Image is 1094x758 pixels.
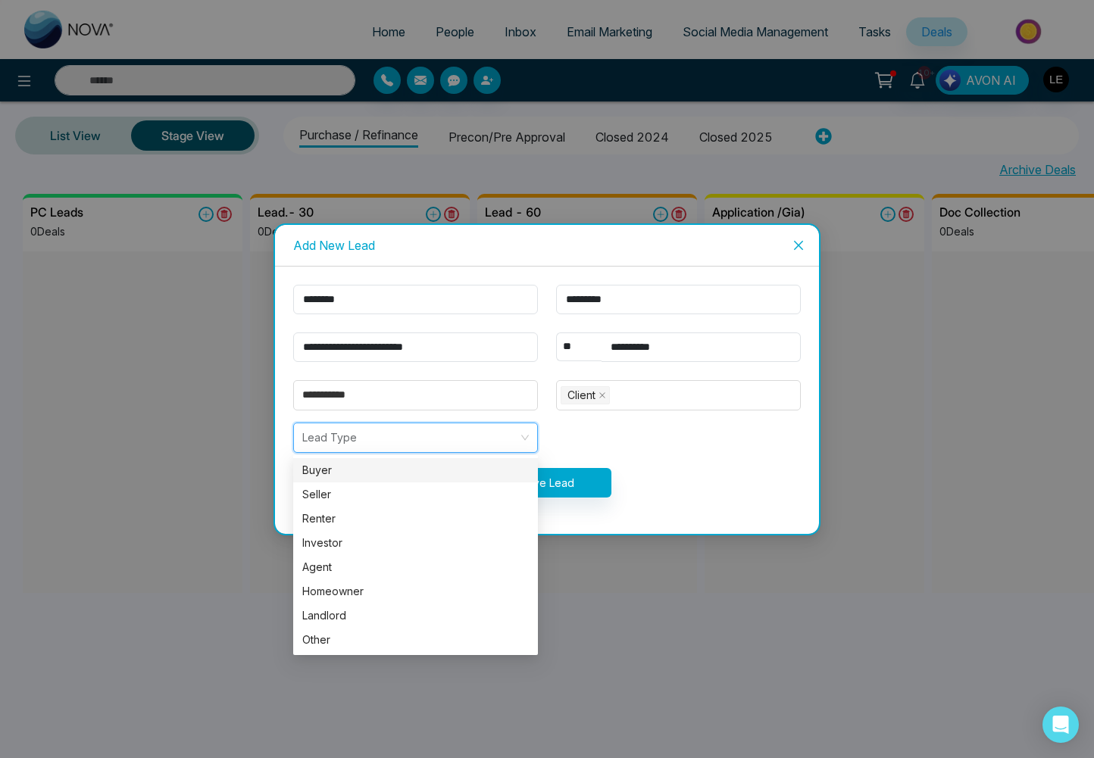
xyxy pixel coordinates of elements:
[302,583,529,600] div: Homeowner
[293,604,538,628] div: Landlord
[293,237,801,254] div: Add New Lead
[293,507,538,531] div: Renter
[302,486,529,503] div: Seller
[293,458,538,482] div: Buyer
[302,632,529,648] div: Other
[302,510,529,527] div: Renter
[293,628,538,652] div: Other
[483,468,611,498] button: Save Lead
[293,555,538,579] div: Agent
[302,607,529,624] div: Landlord
[302,535,529,551] div: Investor
[792,239,805,251] span: close
[302,462,529,479] div: Buyer
[1042,707,1079,743] div: Open Intercom Messenger
[778,225,819,266] button: Close
[293,531,538,555] div: Investor
[561,386,610,404] span: Client
[302,559,529,576] div: Agent
[599,391,606,399] span: close
[567,387,595,404] span: Client
[293,579,538,604] div: Homeowner
[293,482,538,507] div: Seller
